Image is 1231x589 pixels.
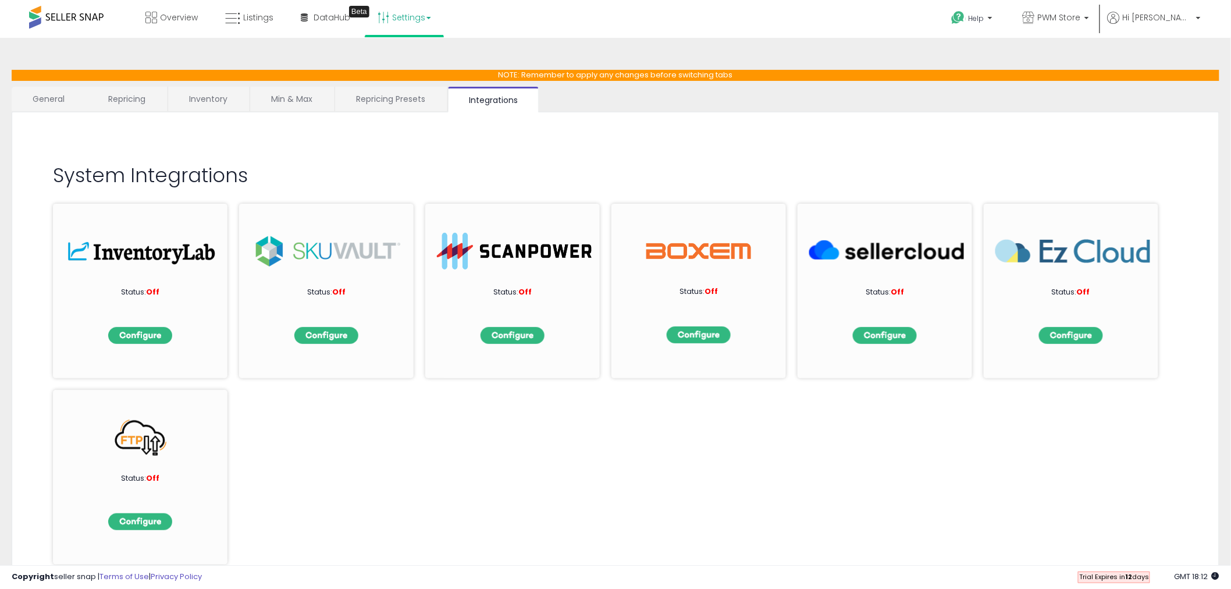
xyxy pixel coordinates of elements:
[12,87,86,111] a: General
[437,233,592,269] img: ScanPower-logo.png
[12,70,1219,81] p: NOTE: Remember to apply any changes before switching tabs
[448,87,539,112] a: Integrations
[87,87,166,111] a: Repricing
[294,327,358,344] img: configbtn.png
[1079,572,1149,581] span: Trial Expires in days
[12,572,202,583] div: seller snap | |
[108,513,172,530] img: configbtn.png
[99,571,149,582] a: Terms of Use
[12,571,54,582] strong: Copyright
[969,13,984,23] span: Help
[268,287,385,298] p: Status:
[667,327,731,343] img: configbtn.png
[251,233,405,269] img: sku.png
[53,165,1178,186] h2: System Integrations
[942,2,1004,38] a: Help
[168,87,248,111] a: Inventory
[160,12,198,23] span: Overview
[827,287,943,298] p: Status:
[995,233,1150,269] img: EzCloud_266x63.png
[1123,12,1193,23] span: Hi [PERSON_NAME]
[108,327,172,344] img: configbtn.png
[65,419,219,456] img: FTP_266x63.png
[349,6,369,17] div: Tooltip anchor
[705,286,718,297] span: Off
[1077,286,1090,297] span: Off
[454,287,571,298] p: Status:
[146,286,159,297] span: Off
[1125,572,1132,581] b: 12
[82,287,198,298] p: Status:
[518,286,532,297] span: Off
[951,10,966,25] i: Get Help
[1175,571,1219,582] span: 2025-10-10 18:12 GMT
[1039,327,1103,344] img: configbtn.png
[641,286,757,297] p: Status:
[891,286,904,297] span: Off
[646,233,751,269] img: Boxem Logo
[481,327,545,344] img: configbtn.png
[151,571,202,582] a: Privacy Policy
[65,233,219,269] img: inv.png
[82,473,198,484] p: Status:
[314,12,350,23] span: DataHub
[1038,12,1081,23] span: PWM Store
[335,87,446,111] a: Repricing Presets
[243,12,273,23] span: Listings
[332,286,346,297] span: Off
[1013,287,1129,298] p: Status:
[853,327,917,344] img: configbtn.png
[809,233,964,269] img: SellerCloud_266x63.png
[250,87,333,111] a: Min & Max
[146,473,159,484] span: Off
[1108,12,1201,38] a: Hi [PERSON_NAME]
